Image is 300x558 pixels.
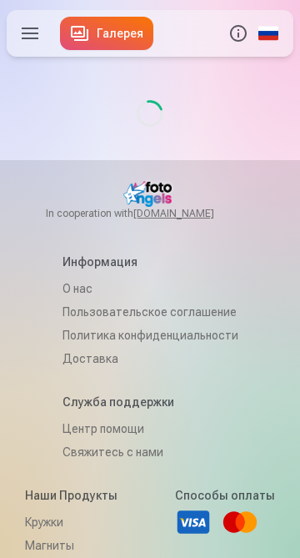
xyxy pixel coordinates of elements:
h5: Информация [62,254,238,270]
h5: Служба поддержки [62,394,238,410]
a: Кружки [25,510,117,534]
a: Магниты [25,534,117,557]
a: Mastercard [222,504,258,540]
a: Политика конфиденциальности [62,324,238,347]
a: Global [253,10,283,57]
a: Свяжитесь с нами [62,440,238,464]
a: Галерея [60,17,153,50]
a: Visa [175,504,212,540]
h5: Наши продукты [25,487,117,504]
span: In cooperation with [46,207,254,220]
a: Пользовательское соглашение [62,300,238,324]
h5: Способы оплаты [175,487,275,504]
a: О нас [62,277,238,300]
button: Инфо [223,10,253,57]
a: Центр помощи [62,417,238,440]
a: [DOMAIN_NAME] [133,207,254,220]
a: Доставка [62,347,238,370]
